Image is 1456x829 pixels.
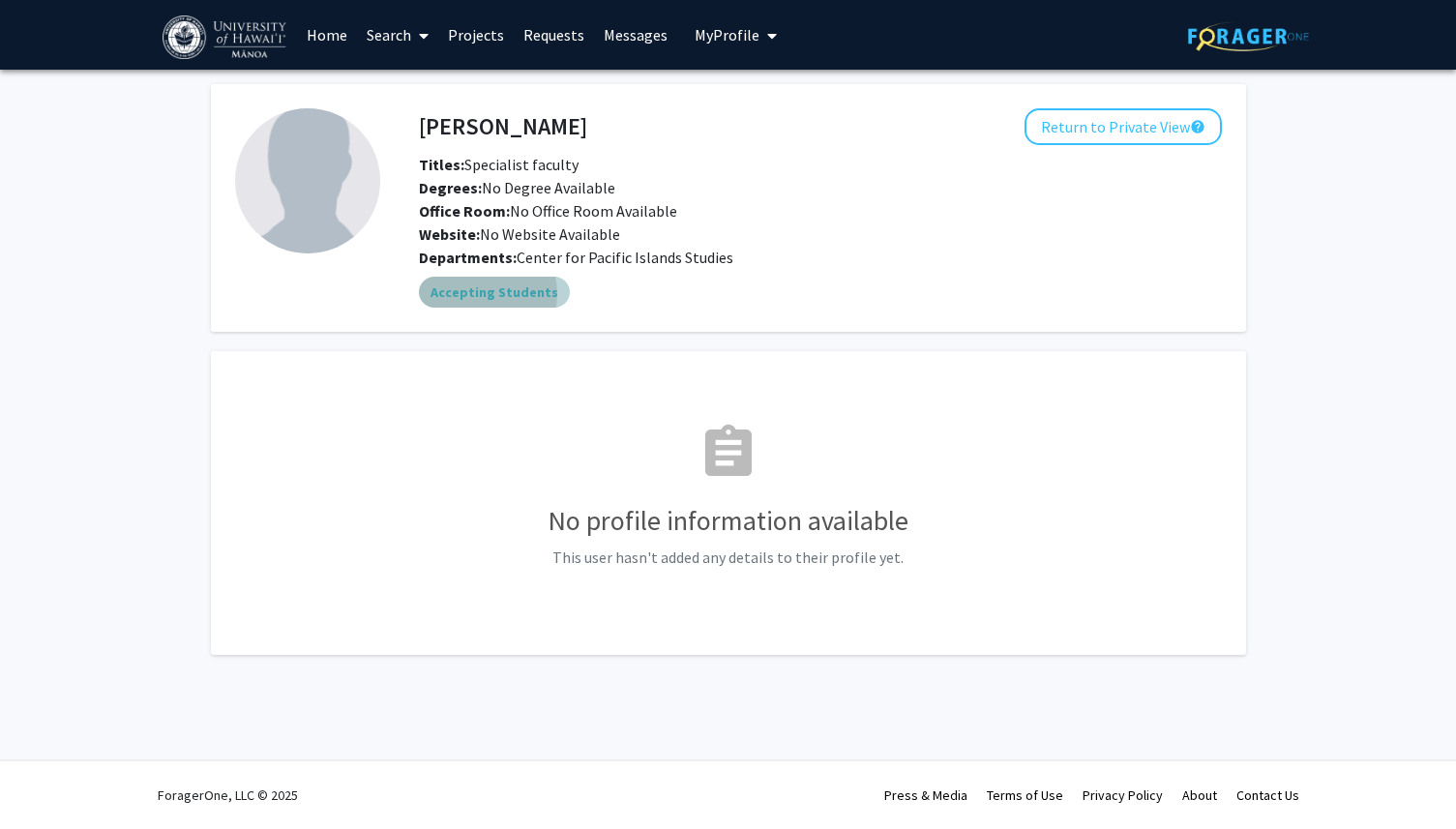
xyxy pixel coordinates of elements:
img: University of Hawaiʻi at Mānoa Logo [163,15,290,59]
a: Home [297,1,357,69]
a: Requests [514,1,594,69]
fg-card: No Profile Information [211,351,1246,655]
a: About [1182,786,1217,804]
a: Contact Us [1236,786,1299,804]
p: This user hasn't added any details to their profile yet. [235,546,1222,569]
mat-chip: Accepting Students [419,277,570,308]
a: Messages [594,1,677,69]
mat-icon: help [1190,115,1205,138]
span: No Degree Available [419,178,615,197]
b: Office Room: [419,201,510,221]
b: Degrees: [419,178,482,197]
b: Website: [419,224,480,244]
mat-icon: assignment [698,422,759,484]
h4: [PERSON_NAME] [419,108,587,144]
a: Projects [438,1,514,69]
span: My Profile [695,25,759,44]
span: No Office Room Available [419,201,677,221]
a: Terms of Use [987,786,1063,804]
a: Press & Media [884,786,967,804]
img: ForagerOne Logo [1188,21,1309,51]
a: Search [357,1,438,69]
span: Center for Pacific Islands Studies [517,248,733,267]
span: No Website Available [419,224,620,244]
h3: No profile information available [235,505,1222,538]
div: ForagerOne, LLC © 2025 [158,761,298,829]
a: Privacy Policy [1083,786,1163,804]
img: Profile Picture [235,108,380,253]
span: Specialist faculty [419,155,579,174]
b: Titles: [419,155,464,174]
button: Return to Private View [1025,108,1222,145]
b: Departments: [419,248,517,267]
iframe: Chat [15,742,82,814]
